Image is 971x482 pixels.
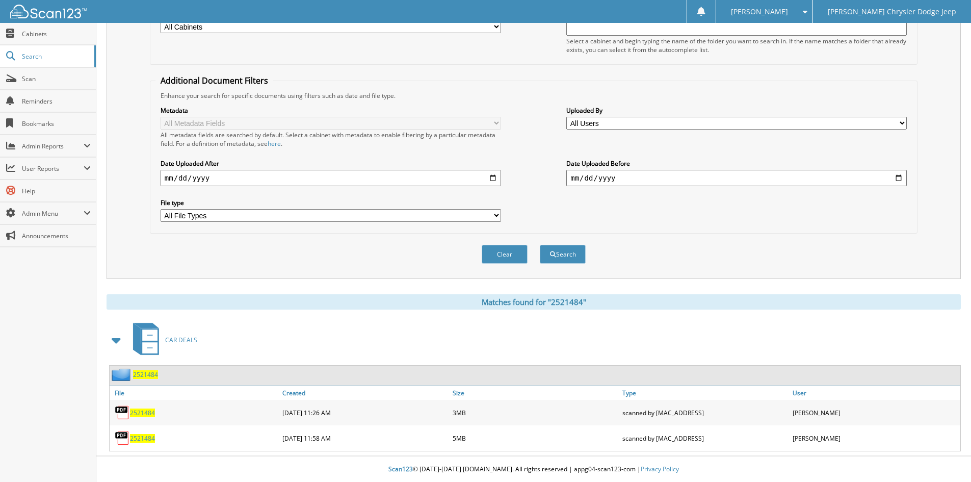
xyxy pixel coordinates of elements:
[22,97,91,106] span: Reminders
[828,9,956,15] span: [PERSON_NAME] Chrysler Dodge Jeep
[566,170,907,186] input: end
[130,409,155,417] a: 2521484
[566,159,907,168] label: Date Uploaded Before
[96,457,971,482] div: © [DATE]-[DATE] [DOMAIN_NAME]. All rights reserved | appg04-scan123-com |
[127,320,197,360] a: CAR DEALS
[566,37,907,54] div: Select a cabinet and begin typing the name of the folder you want to search in. If the name match...
[161,106,501,115] label: Metadata
[22,52,89,61] span: Search
[22,164,84,173] span: User Reports
[161,170,501,186] input: start
[790,386,960,400] a: User
[107,294,961,310] div: Matches found for "2521484"
[22,30,91,38] span: Cabinets
[620,386,790,400] a: Type
[566,106,907,115] label: Uploaded By
[731,9,788,15] span: [PERSON_NAME]
[112,368,133,381] img: folder2.png
[450,402,620,423] div: 3MB
[130,434,155,443] a: 2521484
[620,428,790,448] div: scanned by [MAC_ADDRESS]
[115,405,130,420] img: PDF.png
[155,75,273,86] legend: Additional Document Filters
[620,402,790,423] div: scanned by [MAC_ADDRESS]
[165,336,197,344] span: CAR DEALS
[450,386,620,400] a: Size
[161,131,501,148] div: All metadata fields are searched by default. Select a cabinet with metadata to enable filtering b...
[280,402,450,423] div: [DATE] 11:26 AM
[388,465,413,473] span: Scan123
[790,402,960,423] div: [PERSON_NAME]
[482,245,528,264] button: Clear
[115,430,130,446] img: PDF.png
[790,428,960,448] div: [PERSON_NAME]
[641,465,679,473] a: Privacy Policy
[10,5,87,18] img: scan123-logo-white.svg
[920,433,971,482] iframe: Chat Widget
[540,245,586,264] button: Search
[280,386,450,400] a: Created
[155,91,912,100] div: Enhance your search for specific documents using filters such as date and file type.
[161,198,501,207] label: File type
[22,209,84,218] span: Admin Menu
[268,139,281,148] a: here
[22,232,91,240] span: Announcements
[450,428,620,448] div: 5MB
[133,370,158,379] a: 2521484
[280,428,450,448] div: [DATE] 11:58 AM
[161,159,501,168] label: Date Uploaded After
[22,142,84,150] span: Admin Reports
[22,119,91,128] span: Bookmarks
[22,187,91,195] span: Help
[110,386,280,400] a: File
[22,74,91,83] span: Scan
